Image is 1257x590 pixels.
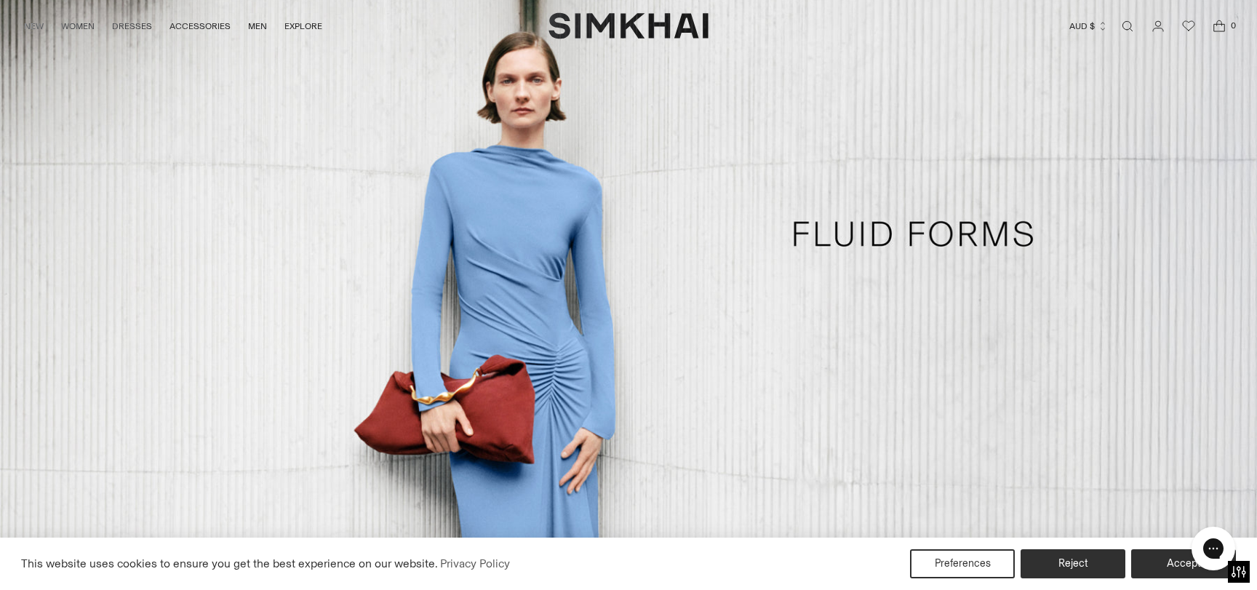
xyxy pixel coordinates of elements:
[1184,522,1242,575] iframe: Gorgias live chat messenger
[248,10,267,42] a: MEN
[548,12,709,40] a: SIMKHAI
[61,10,95,42] a: WOMEN
[1131,549,1236,578] button: Accept
[112,10,152,42] a: DRESSES
[910,549,1015,578] button: Preferences
[24,10,44,42] a: NEW
[1069,10,1108,42] button: AUD $
[284,10,322,42] a: EXPLORE
[1144,12,1173,41] a: Go to the account page
[169,10,231,42] a: ACCESSORIES
[438,553,512,575] a: Privacy Policy (opens in a new tab)
[1226,19,1240,32] span: 0
[1174,12,1203,41] a: Wishlist
[1021,549,1125,578] button: Reject
[1113,12,1142,41] a: Open search modal
[21,557,438,570] span: This website uses cookies to ensure you get the best experience on our website.
[1205,12,1234,41] a: Open cart modal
